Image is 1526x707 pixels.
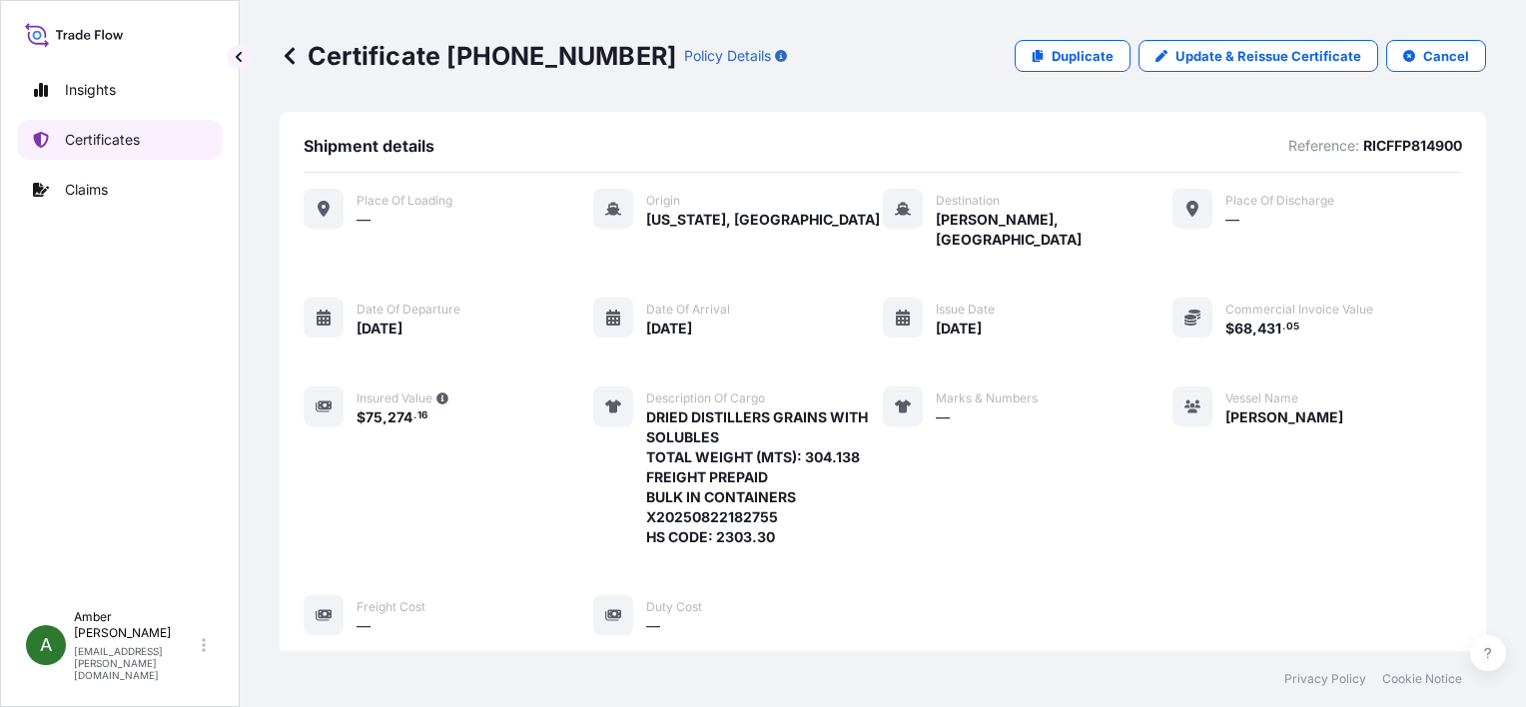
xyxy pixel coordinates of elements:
p: Insights [65,80,116,100]
span: DRIED DISTILLERS GRAINS WITH SOLUBLES TOTAL WEIGHT (MTS): 304.138 FREIGHT PREPAID BULK IN CONTAIN... [646,407,883,547]
span: [DATE] [646,319,692,339]
span: Commercial Invoice Value [1225,302,1373,318]
p: [EMAIL_ADDRESS][PERSON_NAME][DOMAIN_NAME] [74,645,198,681]
span: — [357,616,371,636]
p: Certificates [65,130,140,150]
span: Duty Cost [646,599,702,615]
span: Shipment details [304,136,434,156]
p: Certificate [PHONE_NUMBER] [280,40,676,72]
p: Update & Reissue Certificate [1175,46,1361,66]
span: [PERSON_NAME] [1225,407,1343,427]
a: Cookie Notice [1382,671,1462,687]
span: . [1282,324,1285,331]
span: [PERSON_NAME], [GEOGRAPHIC_DATA] [936,210,1172,250]
span: [US_STATE], [GEOGRAPHIC_DATA] [646,210,880,230]
span: 431 [1257,322,1281,336]
p: Duplicate [1052,46,1114,66]
p: Policy Details [684,46,771,66]
span: Destination [936,193,1000,209]
span: . [413,412,416,419]
span: Date of arrival [646,302,730,318]
span: Marks & Numbers [936,390,1038,406]
span: — [1225,210,1239,230]
span: Place of Loading [357,193,452,209]
a: Update & Reissue Certificate [1139,40,1378,72]
span: 274 [387,410,412,424]
span: 68 [1234,322,1252,336]
span: Insured Value [357,390,432,406]
span: 05 [1286,324,1299,331]
span: Vessel Name [1225,390,1298,406]
p: Reference: [1288,136,1359,156]
span: [DATE] [936,319,982,339]
span: Place of discharge [1225,193,1334,209]
span: $ [1225,322,1234,336]
span: — [936,407,950,427]
span: , [382,410,387,424]
span: 16 [417,412,427,419]
span: 75 [366,410,382,424]
p: Cancel [1423,46,1469,66]
p: Amber [PERSON_NAME] [74,609,198,641]
button: Cancel [1386,40,1486,72]
a: Certificates [17,120,223,160]
p: RICFFP814900 [1363,136,1462,156]
span: , [1252,322,1257,336]
p: Claims [65,180,108,200]
span: Issue Date [936,302,995,318]
span: Origin [646,193,680,209]
span: Description of cargo [646,390,765,406]
a: Duplicate [1015,40,1131,72]
a: Insights [17,70,223,110]
a: Privacy Policy [1284,671,1366,687]
span: A [40,635,52,655]
span: Freight Cost [357,599,425,615]
span: Date of departure [357,302,460,318]
span: [DATE] [357,319,402,339]
span: — [646,616,660,636]
a: Claims [17,170,223,210]
span: — [357,210,371,230]
span: $ [357,410,366,424]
